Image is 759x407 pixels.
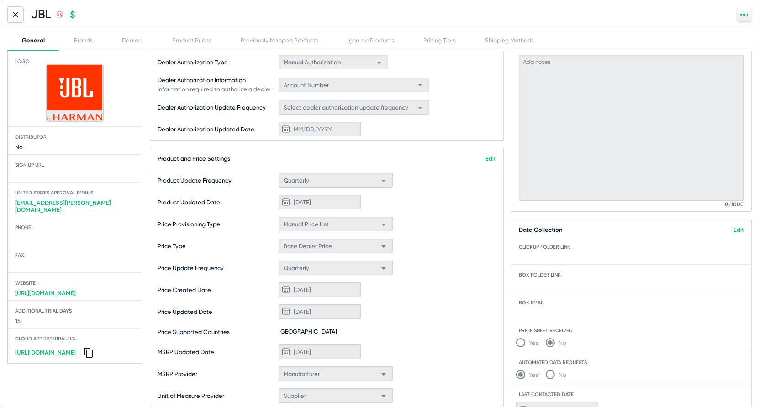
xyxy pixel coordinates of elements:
[8,190,142,196] span: United States Approval Emails
[8,280,142,286] span: Website
[511,272,751,278] span: Box folder link
[279,282,361,297] input: MM/DD/YYYY
[284,177,309,184] span: Quarterly
[284,104,408,111] span: Select dealer authorization update frequency
[279,344,361,359] input: MM/DD/YYYY
[172,37,211,44] div: Product Prices
[485,155,496,162] a: Edit
[284,392,306,399] span: Supplier
[158,221,276,228] span: Price Provisioning Type
[423,37,456,44] div: Pricing Tiers
[158,177,276,184] span: Product Update Frequency
[158,287,276,293] span: Price Created Date
[733,226,744,233] a: Edit
[8,336,84,342] span: Cloud App Referral URL
[47,65,102,121] img: JBL.png
[284,265,309,271] span: Quarterly
[11,140,26,154] span: No
[158,86,276,93] span: Information required to authorize a dealer
[158,265,276,271] span: Price Update Frequency
[485,37,534,44] div: Shipping Methods
[525,339,538,346] span: Yes
[511,244,751,250] span: ClickUp folder link
[11,314,24,328] span: 15
[284,82,329,89] span: Account Number
[158,370,276,377] span: MSRP Provider
[284,59,341,66] span: Manual Authorization
[525,371,538,378] span: Yes
[279,195,293,209] button: Open calendar
[8,134,142,140] span: Distributor
[31,7,51,21] h1: JBL
[22,37,45,44] div: General
[511,328,751,334] span: Price Sheet Received
[511,300,751,306] span: Box email
[725,202,744,208] mat-hint: 0/1000
[158,77,276,83] span: Dealer Authorization Information
[122,37,143,44] div: Dealers
[74,37,93,44] div: Brands
[158,392,276,399] span: Unit of Measure Provider
[279,304,293,319] button: Open calendar
[279,304,361,319] input: MM/DD/YYYY
[279,344,293,359] button: Open calendar
[279,195,361,209] input: MM/DD/YYYY
[158,243,276,250] span: Price Type
[279,282,293,297] button: Open calendar
[11,345,79,360] a: [URL][DOMAIN_NAME]
[8,224,142,230] span: Phone
[511,391,751,397] span: Last Contacted Date
[519,226,562,233] span: Data Collection
[241,37,318,44] div: Previously Mapped Products
[158,199,276,206] span: Product Updated Date
[279,122,293,136] button: Open calendar
[8,196,142,217] a: [EMAIL_ADDRESS][PERSON_NAME][DOMAIN_NAME]
[158,329,276,335] span: Price Supported Countries
[158,126,276,133] span: Dealer Authorization Updated Date
[284,370,320,377] span: Manufacturer
[279,122,361,136] input: MM/DD/YYYY
[158,104,276,111] span: Dealer Authorization Update Frequency
[284,221,329,228] span: Manual Price List
[8,162,142,168] span: Sign up Url
[348,37,394,44] div: Ignored Products
[8,58,142,64] span: Logo
[158,349,276,355] span: MSRP Updated Date
[8,308,142,314] span: Additional Trial Days
[8,252,142,258] span: Fax
[158,155,230,162] span: Product and Price Settings
[511,360,751,365] span: Automated Data Requests
[158,308,276,315] span: Price Updated Date
[11,286,79,300] a: [URL][DOMAIN_NAME]
[555,339,566,346] span: No
[279,326,337,337] span: [GEOGRAPHIC_DATA]
[158,59,276,66] span: Dealer Authorization Type
[284,243,332,250] span: Base Dealer Price
[555,371,566,378] span: No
